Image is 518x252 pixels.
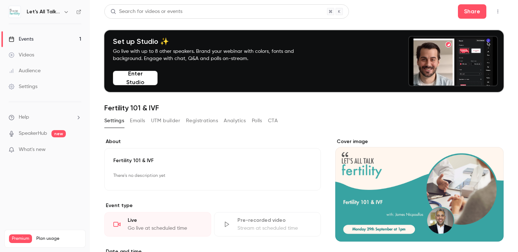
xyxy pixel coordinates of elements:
[27,8,60,15] h6: Let's All Talk Fertility Live
[128,225,202,232] div: Go live at scheduled time
[113,48,311,62] p: Go live with up to 8 other speakers. Brand your webinar with colors, fonts and background. Engage...
[151,115,180,127] button: UTM builder
[9,83,37,90] div: Settings
[113,37,311,46] h4: Set up Studio ✨
[104,115,124,127] button: Settings
[186,115,218,127] button: Registrations
[113,71,158,85] button: Enter Studio
[128,217,202,224] div: Live
[9,36,33,43] div: Events
[268,115,278,127] button: CTA
[113,157,312,164] p: Fertility 101 & IVF
[335,138,504,145] label: Cover image
[19,146,46,154] span: What's new
[73,147,81,153] iframe: Noticeable Trigger
[237,225,312,232] div: Stream at scheduled time
[214,212,321,237] div: Pre-recorded videoStream at scheduled time
[104,104,504,112] h1: Fertility 101 & IVF
[458,4,486,19] button: Share
[9,67,41,74] div: Audience
[9,234,32,243] span: Premium
[104,138,321,145] label: About
[36,236,81,242] span: Plan usage
[104,202,321,209] p: Event type
[110,8,182,15] div: Search for videos or events
[9,51,34,59] div: Videos
[224,115,246,127] button: Analytics
[19,114,29,121] span: Help
[237,217,312,224] div: Pre-recorded video
[104,212,211,237] div: LiveGo live at scheduled time
[252,115,262,127] button: Polls
[9,114,81,121] li: help-dropdown-opener
[130,115,145,127] button: Emails
[9,6,21,18] img: Let's All Talk Fertility Live
[19,130,47,137] a: SpeakerHub
[51,130,66,137] span: new
[113,170,312,182] p: There's no description yet
[335,138,504,242] section: Cover image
